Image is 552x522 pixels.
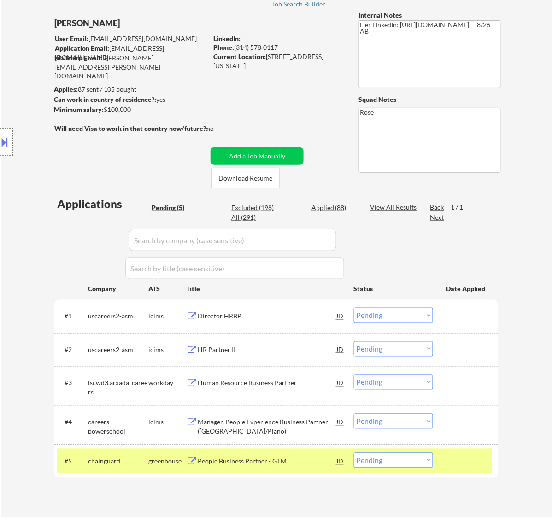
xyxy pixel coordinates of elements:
div: icims [148,418,186,427]
strong: Phone: [213,43,234,51]
div: [EMAIL_ADDRESS][DOMAIN_NAME] [55,34,207,43]
a: Job Search Builder [272,0,326,10]
div: workday [148,379,186,388]
div: Title [186,284,345,293]
input: Search by title (case sensitive) [125,257,344,279]
div: Excluded (198) [231,203,277,212]
div: JD [336,341,345,358]
div: JD [336,414,345,430]
strong: User Email: [55,35,88,42]
div: Applied (88) [311,203,358,212]
div: careers-powerschool [88,418,148,436]
div: [PERSON_NAME] [54,18,244,29]
div: Squad Notes [359,95,501,104]
strong: Current Location: [213,53,266,60]
div: uscareers2-asm [88,346,148,355]
div: #2 [65,346,81,355]
div: HR Partner II [198,346,337,355]
div: JD [336,453,345,469]
div: Next [430,213,445,222]
div: Human Resource Business Partner [198,379,337,388]
div: JD [336,308,345,324]
div: no [206,124,233,133]
div: 1 / 1 [451,203,472,212]
div: ATS [148,284,186,293]
div: chainguard [88,457,148,466]
div: icims [148,346,186,355]
div: People Business Partner - GTM [198,457,337,466]
div: icims [148,312,186,321]
div: Company [88,284,148,293]
div: uscareers2-asm [88,312,148,321]
div: [STREET_ADDRESS][US_STATE] [213,52,344,70]
div: View All Results [370,203,420,212]
div: #4 [65,418,81,427]
strong: Mailslurp Email: [54,54,102,62]
div: Pending (5) [152,203,198,212]
strong: Application Email: [55,44,109,52]
div: #1 [65,312,81,321]
div: greenhouse [148,457,186,466]
div: (314) 578‑0117 [213,43,344,52]
div: Manager, People Experience Business Partner ([GEOGRAPHIC_DATA]/Plano) [198,418,337,436]
strong: LinkedIn: [213,35,241,42]
input: Search by company (case sensitive) [129,229,336,251]
div: Back [430,203,445,212]
div: All (291) [231,213,277,222]
div: #5 [65,457,81,466]
div: Date Applied [446,284,487,293]
div: JD [336,375,345,391]
div: [EMAIL_ADDRESS][DOMAIN_NAME] [55,44,207,62]
div: lsi.wd3.arxada_careers [88,379,148,397]
button: Add a Job Manually [211,147,304,165]
div: Status [354,280,433,297]
div: [PERSON_NAME][EMAIL_ADDRESS][PERSON_NAME][DOMAIN_NAME] [54,53,207,81]
div: Job Search Builder [272,1,326,7]
div: Internal Notes [359,11,501,20]
div: #3 [65,379,81,388]
button: Download Resume [211,168,280,188]
div: Director HRBP [198,312,337,321]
